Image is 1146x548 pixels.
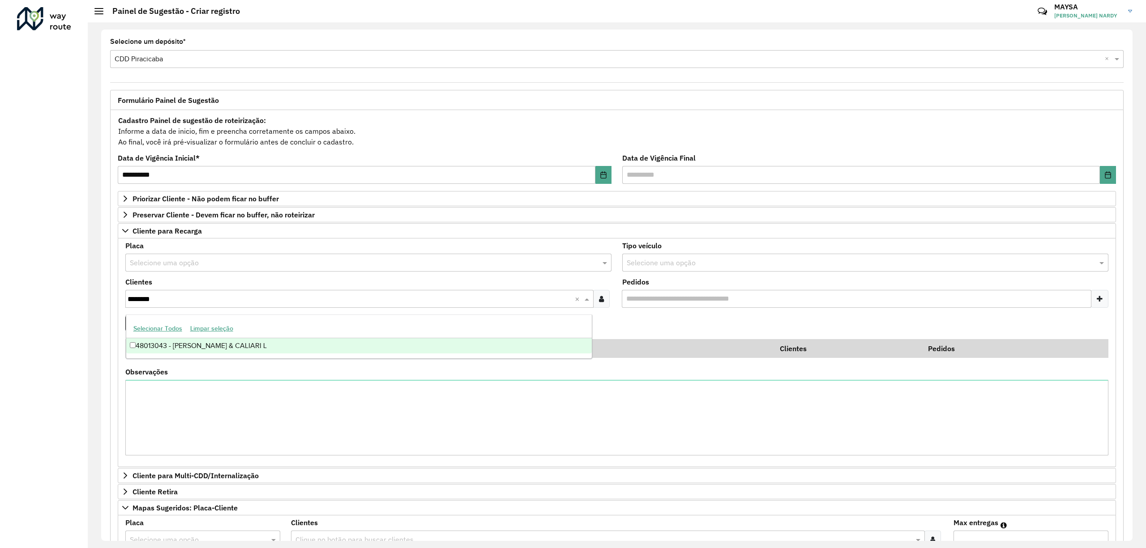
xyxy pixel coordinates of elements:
[622,240,662,251] label: Tipo veículo
[1001,522,1007,529] em: Máximo de clientes que serão colocados na mesma rota com os clientes informados
[186,322,237,336] button: Limpar seleção
[575,293,582,304] span: Clear all
[1054,3,1121,11] h3: MAYSA
[118,207,1116,222] a: Preservar Cliente - Devem ficar no buffer, não roteirizar
[125,517,144,528] label: Placa
[1105,54,1112,64] span: Clear all
[129,322,186,336] button: Selecionar Todos
[118,97,219,104] span: Formulário Painel de Sugestão
[118,223,1116,238] a: Cliente para Recarga
[133,227,202,234] span: Cliente para Recarga
[118,484,1116,499] a: Cliente Retira
[125,366,168,377] label: Observações
[622,276,649,287] label: Pedidos
[118,468,1116,483] a: Cliente para Multi-CDD/Internalização
[133,488,178,495] span: Cliente Retira
[133,211,315,218] span: Preservar Cliente - Devem ficar no buffer, não roteirizar
[133,472,259,479] span: Cliente para Multi-CDD/Internalização
[125,276,152,287] label: Clientes
[622,153,696,163] label: Data de Vigência Final
[125,240,144,251] label: Placa
[118,500,1116,515] a: Mapas Sugeridos: Placa-Cliente
[437,339,774,358] th: Código Cliente
[133,504,238,511] span: Mapas Sugeridos: Placa-Cliente
[595,166,611,184] button: Choose Date
[1100,166,1116,184] button: Choose Date
[922,339,1070,358] th: Pedidos
[126,338,592,353] div: 48013043 - [PERSON_NAME] & CALIARI L
[1033,2,1052,21] a: Contato Rápido
[118,116,266,125] strong: Cadastro Painel de sugestão de roteirização:
[118,115,1116,148] div: Informe a data de inicio, fim e preencha corretamente os campos abaixo. Ao final, você irá pré-vi...
[1054,12,1121,20] span: [PERSON_NAME] NARDY
[110,36,186,47] label: Selecione um depósito
[291,517,318,528] label: Clientes
[126,314,593,359] ng-dropdown-panel: Options list
[133,195,279,202] span: Priorizar Cliente - Não podem ficar no buffer
[954,517,998,528] label: Max entregas
[103,6,240,16] h2: Painel de Sugestão - Criar registro
[118,153,200,163] label: Data de Vigência Inicial
[774,339,922,358] th: Clientes
[118,238,1116,467] div: Cliente para Recarga
[118,191,1116,206] a: Priorizar Cliente - Não podem ficar no buffer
